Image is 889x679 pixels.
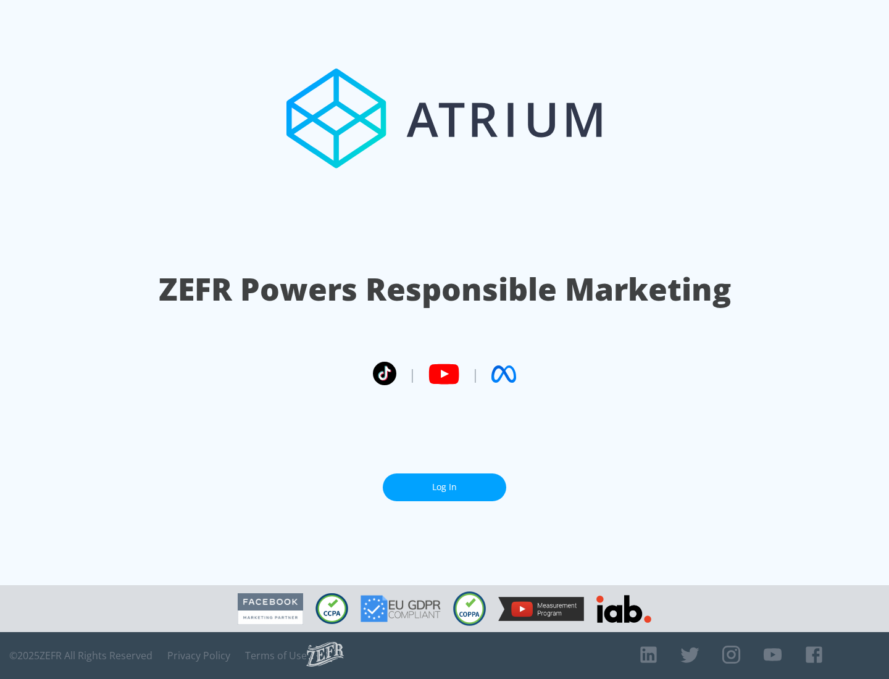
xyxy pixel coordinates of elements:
img: YouTube Measurement Program [498,597,584,621]
img: IAB [596,595,651,623]
a: Privacy Policy [167,649,230,662]
span: | [472,365,479,383]
img: COPPA Compliant [453,591,486,626]
img: CCPA Compliant [315,593,348,624]
h1: ZEFR Powers Responsible Marketing [159,268,731,310]
span: © 2025 ZEFR All Rights Reserved [9,649,152,662]
a: Terms of Use [245,649,307,662]
img: Facebook Marketing Partner [238,593,303,625]
img: GDPR Compliant [361,595,441,622]
span: | [409,365,416,383]
a: Log In [383,473,506,501]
